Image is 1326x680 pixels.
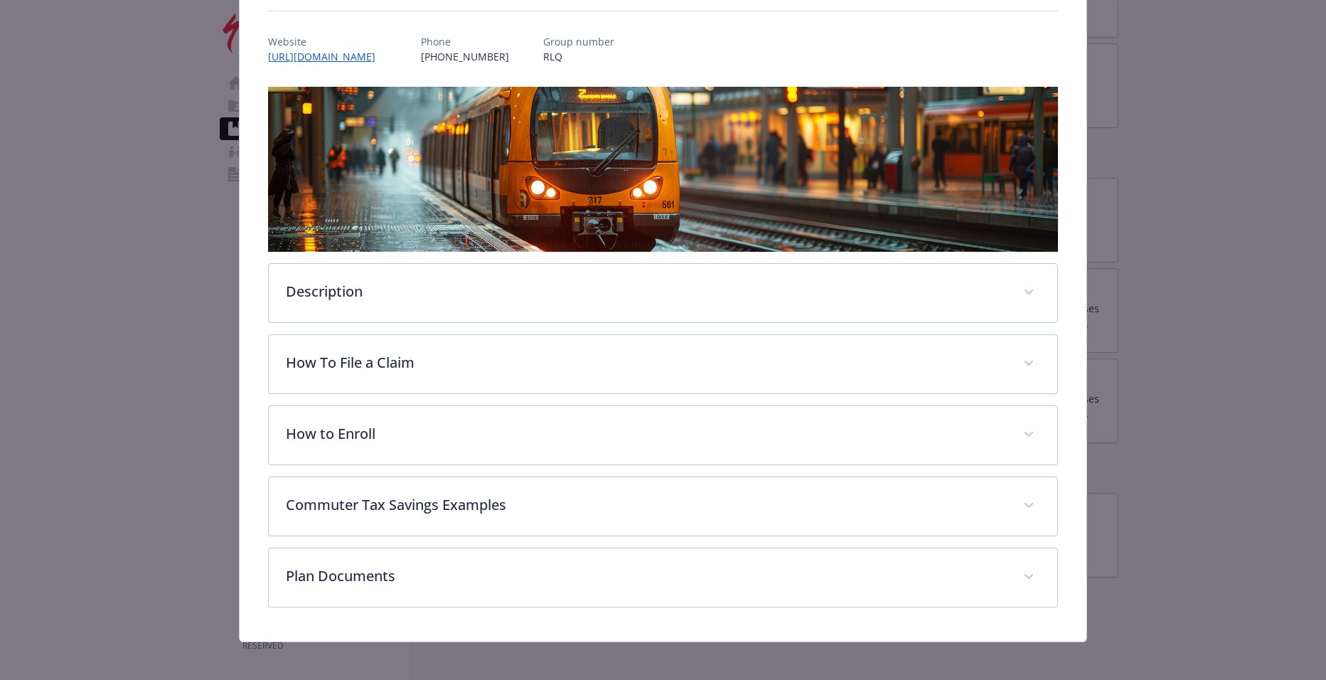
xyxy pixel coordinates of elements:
p: How To File a Claim [286,352,1007,373]
a: [URL][DOMAIN_NAME] [268,50,387,63]
p: Phone [421,34,509,49]
p: Commuter Tax Savings Examples [286,494,1007,516]
div: How to Enroll [269,406,1058,464]
div: How To File a Claim [269,335,1058,393]
p: Plan Documents [286,565,1007,587]
div: Description [269,264,1058,322]
div: Commuter Tax Savings Examples [269,477,1058,536]
div: Plan Documents [269,548,1058,607]
p: RLQ [543,49,614,64]
p: Group number [543,34,614,49]
p: [PHONE_NUMBER] [421,49,509,64]
img: banner [268,87,1059,252]
p: How to Enroll [286,423,1007,445]
p: Description [286,281,1007,302]
p: Website [268,34,387,49]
